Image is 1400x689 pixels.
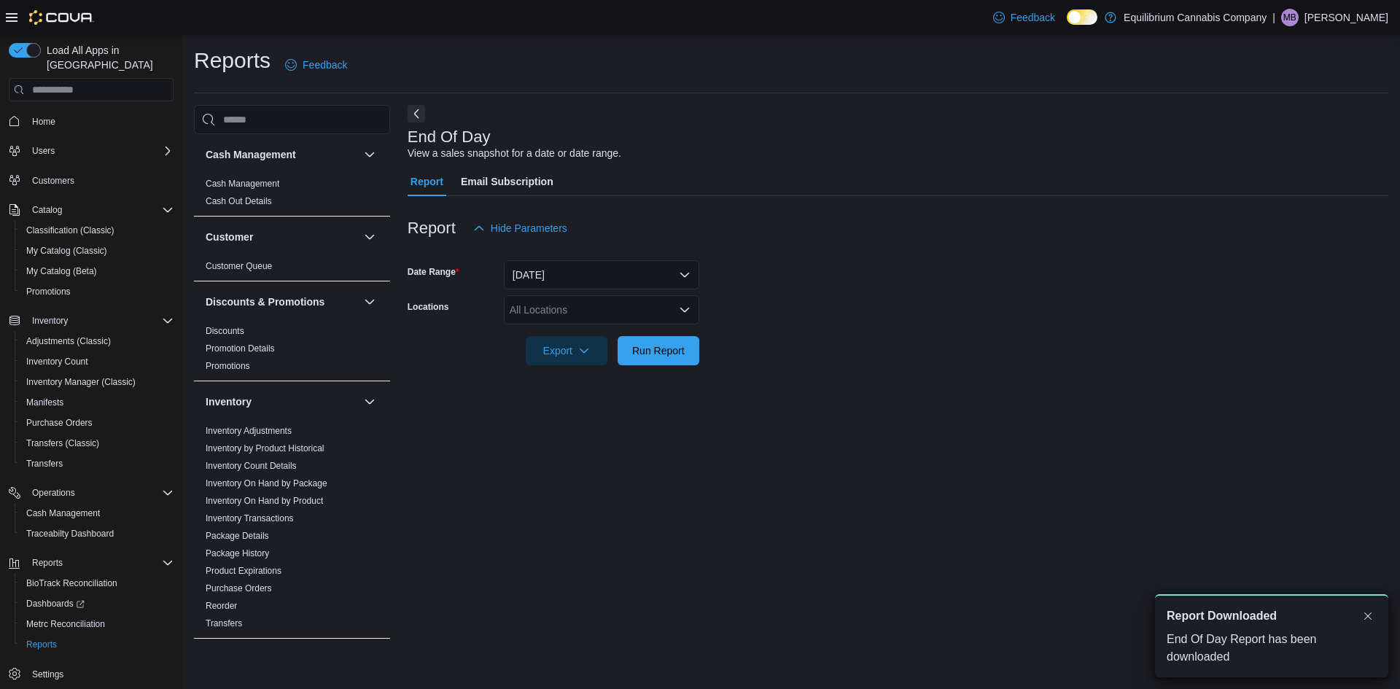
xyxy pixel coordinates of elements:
a: Reorder [206,601,237,611]
span: Dark Mode [1067,25,1067,26]
div: Notification [1167,607,1377,625]
span: Users [32,145,55,157]
a: Classification (Classic) [20,222,120,239]
button: Home [3,110,179,131]
span: Feedback [303,58,347,72]
a: Purchase Orders [20,414,98,432]
span: Inventory Count [20,353,174,370]
button: Discounts & Promotions [206,295,358,309]
a: BioTrack Reconciliation [20,575,123,592]
h3: Report [408,219,456,237]
span: BioTrack Reconciliation [20,575,174,592]
div: Inventory [194,422,390,638]
span: Customer Queue [206,260,272,272]
span: Export [534,336,599,365]
button: Catalog [3,200,179,220]
a: Traceabilty Dashboard [20,525,120,542]
span: Home [32,116,55,128]
span: Transfers [26,458,63,470]
span: Traceabilty Dashboard [20,525,174,542]
a: Manifests [20,394,69,411]
a: Settings [26,666,69,683]
span: Metrc Reconciliation [26,618,105,630]
button: Traceabilty Dashboard [15,523,179,544]
span: Promotions [206,360,250,372]
span: Settings [26,665,174,683]
span: Email Subscription [461,167,553,196]
span: Manifests [20,394,174,411]
button: Operations [26,484,81,502]
span: BioTrack Reconciliation [26,577,117,589]
button: Inventory Count [15,351,179,372]
span: Catalog [32,204,62,216]
span: Transfers (Classic) [20,435,174,452]
span: Reports [26,554,174,572]
a: Transfers [206,618,242,628]
span: Cash Management [206,178,279,190]
span: Reorder [206,600,237,612]
button: My Catalog (Classic) [15,241,179,261]
a: My Catalog (Classic) [20,242,113,260]
span: Reports [20,636,174,653]
span: Inventory On Hand by Package [206,478,327,489]
button: Users [3,141,179,161]
a: Feedback [987,3,1061,32]
span: Transfers (Classic) [26,437,99,449]
button: Inventory [206,394,358,409]
span: Promotions [20,283,174,300]
span: Customers [26,171,174,190]
button: Customer [361,228,378,246]
span: Hide Parameters [491,221,567,235]
a: Promotion Details [206,343,275,354]
a: Inventory On Hand by Product [206,496,323,506]
span: MB [1283,9,1296,26]
button: Loyalty [361,650,378,668]
a: Transfers (Classic) [20,435,105,452]
a: Adjustments (Classic) [20,332,117,350]
button: Transfers [15,454,179,474]
p: [PERSON_NAME] [1304,9,1388,26]
div: Cash Management [194,175,390,216]
label: Date Range [408,266,459,278]
button: Transfers (Classic) [15,433,179,454]
button: Users [26,142,61,160]
button: Discounts & Promotions [361,293,378,311]
button: Hide Parameters [467,214,573,243]
a: My Catalog (Beta) [20,262,103,280]
button: Cash Management [15,503,179,523]
a: Discounts [206,326,244,336]
span: Feedback [1011,10,1055,25]
span: Transfers [20,455,174,472]
a: Promotions [206,361,250,371]
span: Operations [32,487,75,499]
span: Package Details [206,530,269,542]
span: My Catalog (Classic) [20,242,174,260]
span: Cash Out Details [206,195,272,207]
span: My Catalog (Beta) [20,262,174,280]
span: Inventory Adjustments [206,425,292,437]
button: Promotions [15,281,179,302]
span: My Catalog (Beta) [26,265,97,277]
span: Customers [32,175,74,187]
span: Run Report [632,343,685,358]
button: Customer [206,230,358,244]
span: Load All Apps in [GEOGRAPHIC_DATA] [41,43,174,72]
button: Cash Management [361,146,378,163]
span: Report [411,167,443,196]
a: Metrc Reconciliation [20,615,111,633]
button: [DATE] [504,260,699,289]
span: Operations [26,484,174,502]
span: Dashboards [26,598,85,610]
a: Cash Out Details [206,196,272,206]
span: Home [26,112,174,130]
input: Dark Mode [1067,9,1097,25]
span: Cash Management [20,505,174,522]
a: Cash Management [206,179,279,189]
span: Promotion Details [206,343,275,354]
a: Inventory Adjustments [206,426,292,436]
div: Discounts & Promotions [194,322,390,381]
span: Traceabilty Dashboard [26,528,114,540]
h3: Inventory [206,394,252,409]
span: Manifests [26,397,63,408]
span: Adjustments (Classic) [26,335,111,347]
